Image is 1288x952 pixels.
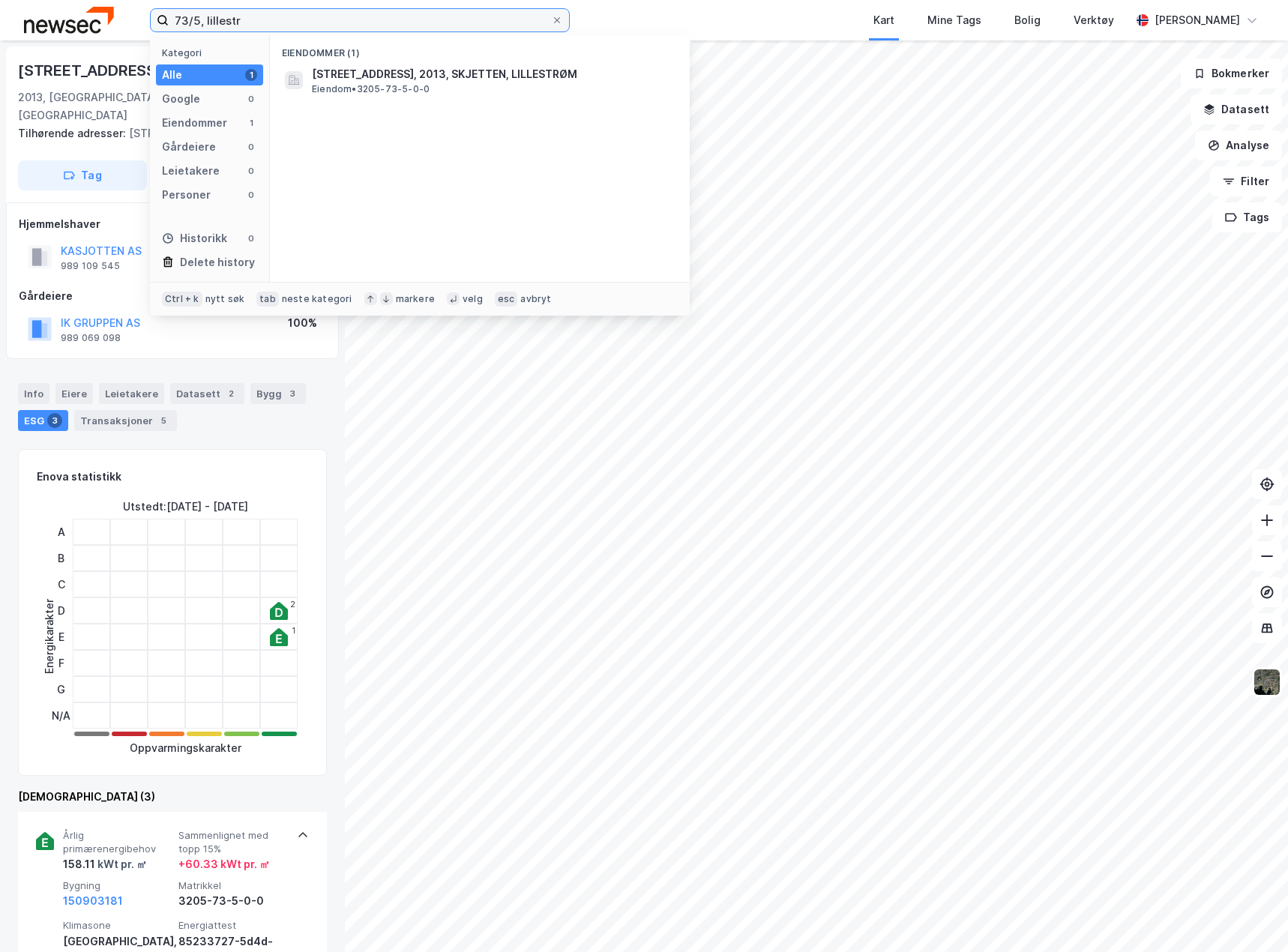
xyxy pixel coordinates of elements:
[245,117,257,129] div: 1
[205,293,245,305] div: nytt søk
[245,165,257,177] div: 0
[18,127,129,139] span: Tilhørende adresser:
[63,892,123,910] button: 150903181
[52,650,70,676] div: F
[18,124,315,142] div: [STREET_ADDRESS]
[52,676,70,702] div: G
[1195,130,1282,160] button: Analyse
[63,879,172,892] span: Bygning
[63,855,147,873] div: 158.11
[40,599,58,674] div: Energikarakter
[312,65,672,83] span: [STREET_ADDRESS], 2013, SKJETTEN, LILLESTRØM
[19,287,326,305] div: Gårdeiere
[37,468,121,486] div: Enova statistikk
[123,498,248,516] div: Utstedt : [DATE] - [DATE]
[24,7,114,33] img: newsec-logo.f6e21ccffca1b3a03d2d.png
[495,292,518,307] div: esc
[156,413,171,428] div: 5
[292,626,295,635] div: 1
[1213,880,1288,952] iframe: Chat Widget
[288,314,317,332] div: 100%
[178,879,288,892] span: Matrikkel
[1210,166,1282,196] button: Filter
[162,186,211,204] div: Personer
[18,788,327,806] div: [DEMOGRAPHIC_DATA] (3)
[18,58,165,82] div: [STREET_ADDRESS]
[162,90,200,108] div: Google
[396,293,435,305] div: markere
[282,293,352,305] div: neste kategori
[18,383,49,404] div: Info
[162,229,227,247] div: Historikk
[170,383,244,404] div: Datasett
[52,545,70,571] div: B
[18,88,252,124] div: 2013, [GEOGRAPHIC_DATA], [GEOGRAPHIC_DATA]
[285,386,300,401] div: 3
[162,66,182,84] div: Alle
[55,383,93,404] div: Eiere
[74,410,177,431] div: Transaksjoner
[47,413,62,428] div: 3
[63,919,172,932] span: Klimasone
[52,519,70,545] div: A
[1191,94,1282,124] button: Datasett
[52,624,70,650] div: E
[162,114,227,132] div: Eiendommer
[18,410,68,431] div: ESG
[52,597,70,624] div: D
[1213,880,1288,952] div: Kontrollprogram for chat
[19,215,326,233] div: Hjemmelshaver
[61,260,120,272] div: 989 109 545
[178,919,288,932] span: Energiattest
[162,47,263,58] div: Kategori
[162,292,202,307] div: Ctrl + k
[18,160,147,190] button: Tag
[61,332,121,344] div: 989 069 098
[520,293,551,305] div: avbryt
[178,892,288,910] div: 3205-73-5-0-0
[1155,11,1240,29] div: [PERSON_NAME]
[927,11,981,29] div: Mine Tags
[245,189,257,201] div: 0
[1253,668,1281,696] img: 9k=
[290,600,295,609] div: 2
[162,138,216,156] div: Gårdeiere
[95,855,147,873] div: kWt pr. ㎡
[250,383,306,404] div: Bygg
[256,292,279,307] div: tab
[223,386,238,401] div: 2
[270,35,690,62] div: Eiendommer (1)
[1074,11,1114,29] div: Verktøy
[180,253,255,271] div: Delete history
[63,829,172,855] span: Årlig primærenergibehov
[873,11,894,29] div: Kart
[169,9,551,31] input: Søk på adresse, matrikkel, gårdeiere, leietakere eller personer
[312,83,430,95] span: Eiendom • 3205-73-5-0-0
[1014,11,1041,29] div: Bolig
[99,383,164,404] div: Leietakere
[130,739,241,757] div: Oppvarmingskarakter
[52,702,70,729] div: N/A
[52,571,70,597] div: C
[1212,202,1282,232] button: Tags
[245,141,257,153] div: 0
[463,293,483,305] div: velg
[178,855,270,873] div: + 60.33 kWt pr. ㎡
[1181,58,1282,88] button: Bokmerker
[245,232,257,244] div: 0
[245,69,257,81] div: 1
[162,162,220,180] div: Leietakere
[245,93,257,105] div: 0
[178,829,288,855] span: Sammenlignet med topp 15%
